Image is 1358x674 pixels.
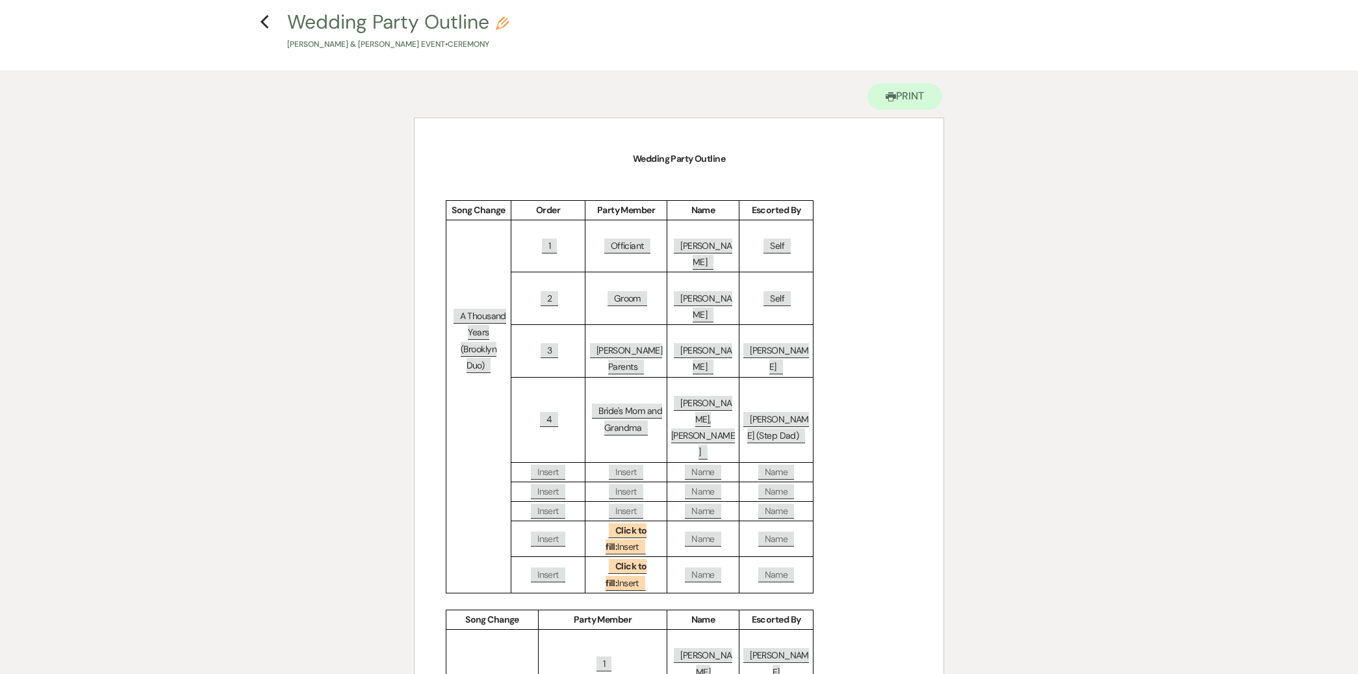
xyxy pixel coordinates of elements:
b: Click to fill: [606,525,647,552]
strong: Escorted By [752,204,801,216]
strong: Party Member [597,204,655,216]
span: Officiant [604,239,650,253]
span: [PERSON_NAME] [674,291,732,322]
span: Insert [531,484,565,499]
button: Print [867,83,942,110]
span: 1 [542,239,557,253]
span: 3 [541,343,558,358]
span: [PERSON_NAME] [674,239,732,270]
span: Insert [531,532,565,547]
span: Name [758,484,795,499]
span: [PERSON_NAME] [743,343,809,374]
span: Name [758,504,795,519]
span: [PERSON_NAME] [674,343,732,374]
span: Name [685,532,721,547]
b: Click to fill: [606,560,647,588]
span: Insert [609,504,643,519]
span: Insert [531,465,565,480]
span: Groom [608,291,647,306]
strong: Party Member [574,614,632,625]
span: [PERSON_NAME], [PERSON_NAME] [671,396,735,460]
span: Name [685,484,721,499]
span: Insert [531,567,565,582]
span: Insert [606,522,647,554]
span: Name [685,504,721,519]
span: Name [685,567,721,582]
span: Name [758,567,795,582]
span: Bride's Mom and Grandma [592,404,662,435]
span: Insert [609,465,643,480]
strong: Wedding Party Outline [633,153,725,164]
span: [PERSON_NAME] Parents [590,343,663,374]
span: 1 [596,656,611,671]
span: Name [758,532,795,547]
span: Self [763,291,791,306]
span: Self [763,239,791,253]
strong: Song Change [465,614,519,625]
span: Insert [606,558,647,590]
strong: Name [691,204,715,216]
span: 2 [541,291,558,306]
span: [PERSON_NAME] (Step Dad) [743,412,809,443]
button: Wedding Party Outline[PERSON_NAME] & [PERSON_NAME] Event•Ceremony [287,12,509,51]
span: Insert [531,504,565,519]
strong: Name [691,614,715,625]
strong: Song Change [452,204,506,216]
strong: Escorted By [752,614,801,625]
span: 4 [540,412,558,427]
span: Name [758,465,795,480]
span: Insert [609,484,643,499]
p: [PERSON_NAME] & [PERSON_NAME] Event • Ceremony [287,38,509,51]
span: A Thousand Years (Brooklyn Duo) [454,309,506,373]
strong: Order [536,204,560,216]
span: Name [685,465,721,480]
